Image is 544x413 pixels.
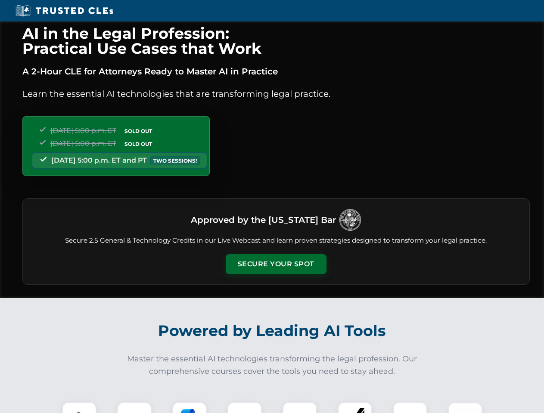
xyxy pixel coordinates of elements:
img: Trusted CLEs [13,4,116,17]
span: [DATE] 5:00 p.m. ET [50,126,116,135]
p: A 2-Hour CLE for Attorneys Ready to Master AI in Practice [22,65,530,78]
button: Secure Your Spot [226,254,326,274]
p: Master the essential AI technologies transforming the legal profession. Our comprehensive courses... [121,353,423,378]
h3: Approved by the [US_STATE] Bar [191,212,336,228]
h2: Powered by Leading AI Tools [34,316,511,346]
span: SOLD OUT [121,139,155,148]
p: Secure 2.5 General & Technology Credits in our Live Webcast and learn proven strategies designed ... [33,236,519,246]
img: Logo [339,209,361,231]
span: SOLD OUT [121,126,155,136]
p: Learn the essential AI technologies that are transforming legal practice. [22,87,530,101]
span: [DATE] 5:00 p.m. ET [50,139,116,148]
h1: AI in the Legal Profession: Practical Use Cases that Work [22,26,530,56]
